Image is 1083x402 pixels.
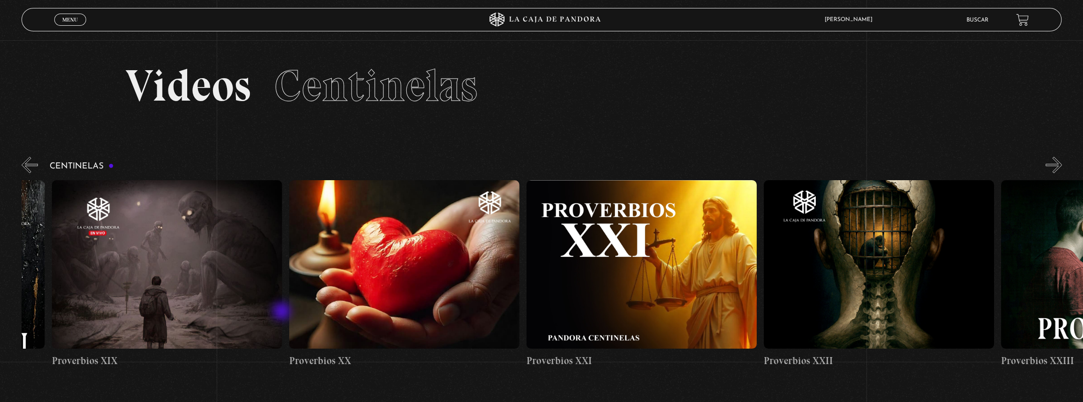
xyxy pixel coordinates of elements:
span: Centinelas [274,59,477,112]
h4: Proverbios XXII [764,353,994,368]
button: Previous [22,157,38,173]
h3: Centinelas [50,162,114,171]
span: [PERSON_NAME] [820,17,882,22]
span: Menu [62,17,78,22]
h2: Videos [125,64,957,108]
a: Proverbios XIX [52,180,282,368]
a: Proverbios XX [289,180,520,368]
a: Buscar [966,17,988,23]
a: Proverbios XXII [764,180,994,368]
h4: Proverbios XXI [527,353,757,368]
a: View your shopping cart [1016,14,1029,26]
span: Cerrar [59,25,81,31]
a: Proverbios XXI [527,180,757,368]
h4: Proverbios XX [289,353,520,368]
button: Next [1046,157,1062,173]
h4: Proverbios XIX [52,353,282,368]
